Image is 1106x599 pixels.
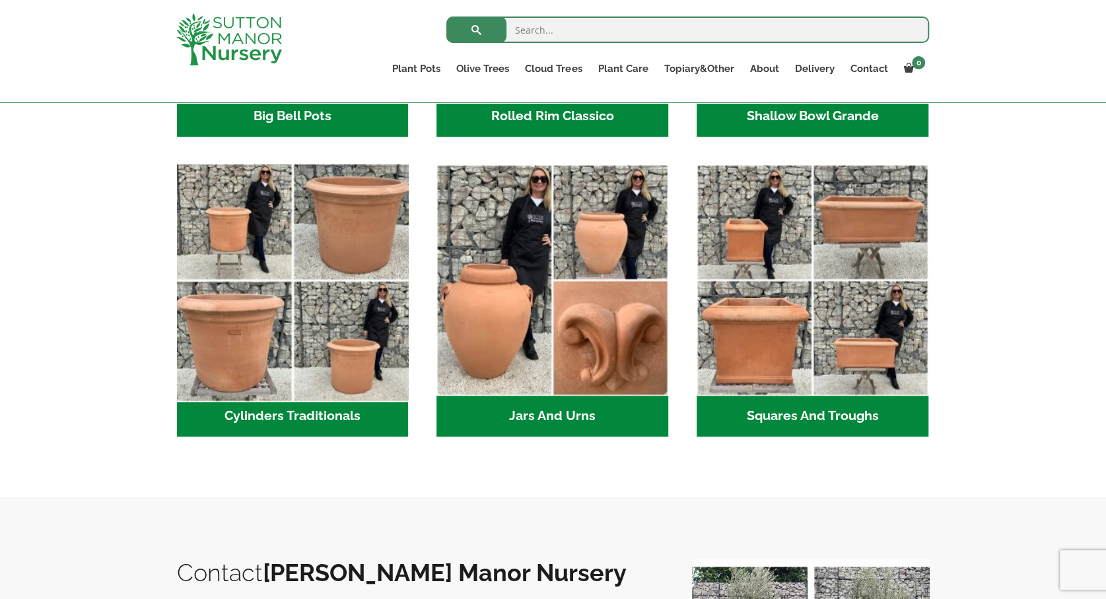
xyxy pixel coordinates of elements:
[895,59,929,78] a: 0
[263,559,627,586] b: [PERSON_NAME] Manor Nursery
[697,96,928,137] h2: Shallow Bowl Grande
[177,96,409,137] h2: Big Bell Pots
[590,59,656,78] a: Plant Care
[171,159,414,402] img: Cylinders Traditionals
[177,164,409,437] a: Visit product category Cylinders Traditionals
[786,59,842,78] a: Delivery
[177,396,409,437] h2: Cylinders Traditionals
[436,164,668,396] img: Jars And Urns
[436,396,668,437] h2: Jars And Urns
[697,396,928,437] h2: Squares And Troughs
[448,59,517,78] a: Olive Trees
[176,13,282,65] img: logo
[697,164,928,437] a: Visit product category Squares And Troughs
[742,59,786,78] a: About
[697,164,928,396] img: Squares And Troughs
[384,59,448,78] a: Plant Pots
[446,17,929,43] input: Search...
[656,59,742,78] a: Topiary&Other
[436,96,668,137] h2: Rolled Rim Classico
[842,59,895,78] a: Contact
[912,56,925,69] span: 0
[517,59,590,78] a: Cloud Trees
[177,559,666,586] h2: Contact
[436,164,668,437] a: Visit product category Jars And Urns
